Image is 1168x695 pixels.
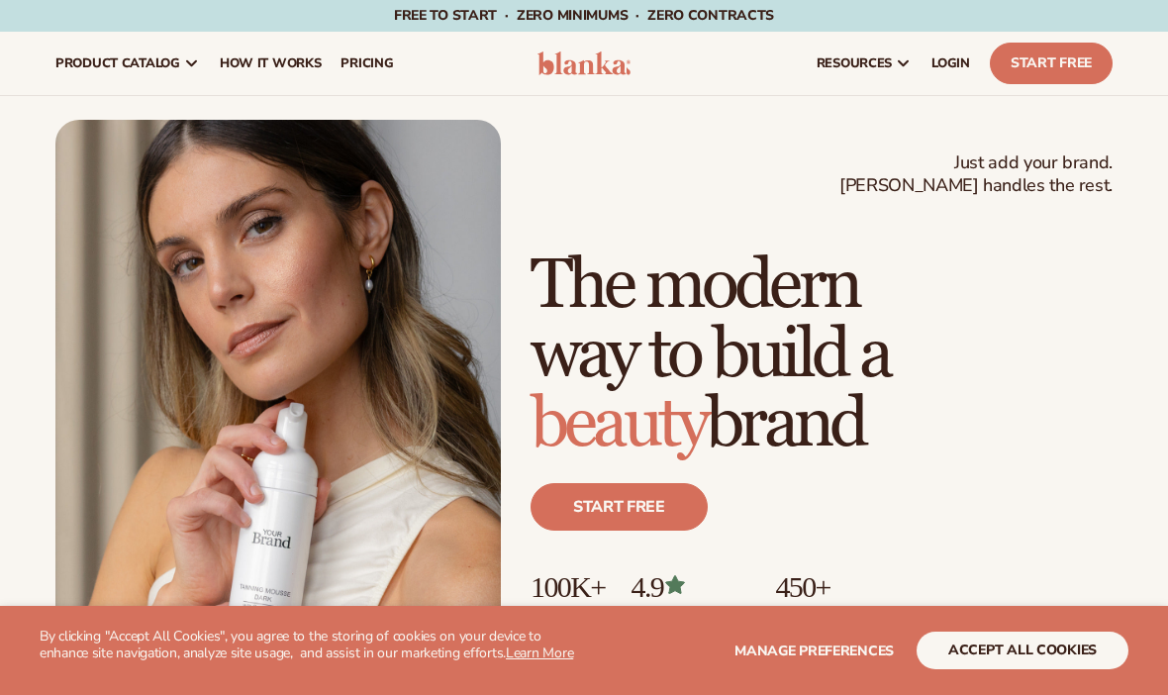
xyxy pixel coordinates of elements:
img: Female holding tanning mousse. [55,120,501,681]
p: By clicking "Accept All Cookies", you agree to the storing of cookies on your device to enhance s... [40,629,584,662]
a: Start Free [990,43,1113,84]
a: LOGIN [922,32,980,95]
a: Learn More [506,644,573,662]
span: How It Works [220,55,322,71]
span: Just add your brand. [PERSON_NAME] handles the rest. [839,151,1113,198]
span: Manage preferences [734,642,894,660]
p: High-quality products [775,603,925,636]
img: logo [537,51,631,75]
p: 100K+ [531,570,612,603]
span: Free to start · ZERO minimums · ZERO contracts [394,6,774,25]
button: accept all cookies [917,632,1128,669]
span: beauty [531,382,706,466]
a: resources [807,32,922,95]
a: pricing [331,32,403,95]
a: How It Works [210,32,332,95]
span: LOGIN [931,55,970,71]
span: resources [817,55,892,71]
p: Over 400 reviews [632,603,756,636]
span: product catalog [55,55,180,71]
span: pricing [341,55,393,71]
a: Start free [531,483,708,531]
a: product catalog [46,32,210,95]
h1: The modern way to build a brand [531,251,1113,459]
p: 450+ [775,570,925,603]
p: 4.9 [632,570,756,603]
button: Manage preferences [734,632,894,669]
p: Brands built [531,603,612,636]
